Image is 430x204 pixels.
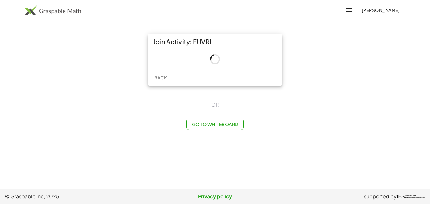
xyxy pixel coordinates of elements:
span: © Graspable Inc, 2025 [5,193,145,200]
a: IESInstitute ofEducation Sciences [397,193,425,200]
span: Go to Whiteboard [192,121,238,127]
a: Privacy policy [145,193,285,200]
button: Go to Whiteboard [186,119,243,130]
span: [PERSON_NAME] [361,7,400,13]
span: OR [211,101,219,108]
span: Institute of Education Sciences [405,195,425,199]
span: supported by [364,193,397,200]
button: Back [150,72,171,83]
span: Back [154,75,167,80]
div: Join Activity: EUVRL [148,34,282,49]
button: [PERSON_NAME] [356,4,405,16]
span: IES [397,194,405,200]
